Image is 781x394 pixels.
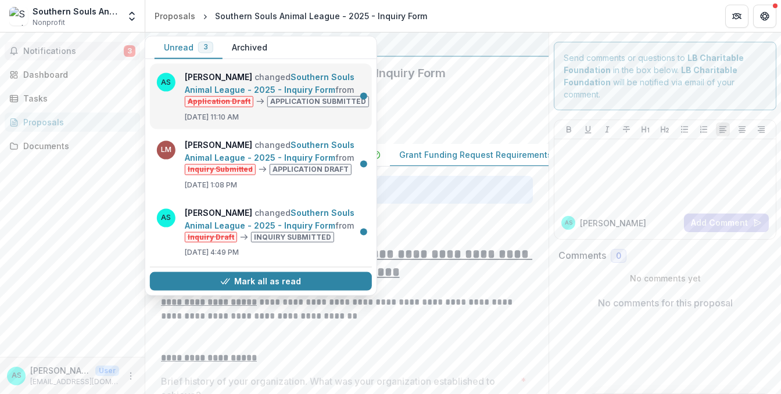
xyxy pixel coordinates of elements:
button: Get Help [753,5,776,28]
a: Documents [5,136,140,156]
div: Proposals [23,116,131,128]
button: Bold [562,122,576,136]
div: Anna Shepard [12,372,22,379]
button: Ordered List [697,122,711,136]
div: Documents [23,140,131,152]
p: changed from [185,138,365,175]
h2: Comments [558,250,606,261]
a: Dashboard [5,65,140,84]
span: Notifications [23,46,124,56]
button: Italicize [600,122,614,136]
button: Mark all as read [150,272,372,291]
a: Proposals [5,113,140,132]
p: User [95,366,119,376]
p: No comments yet [558,272,772,284]
span: 3 [124,45,135,57]
div: Tasks [23,92,131,104]
a: Southern Souls Animal League - 2025 - Inquiry Form [185,72,354,95]
p: [DATE] 11:10 AM [185,111,374,122]
p: [EMAIL_ADDRESS][DOMAIN_NAME] [30,377,119,387]
button: Underline [581,122,595,136]
div: Southern Souls Animal League [33,5,119,17]
button: Archived [223,37,277,59]
span: 0 [616,251,621,261]
button: Align Left [716,122,730,136]
button: Heading 2 [658,122,672,136]
button: More [124,369,138,383]
button: Align Right [754,122,768,136]
span: 3 [203,43,208,51]
button: Align Center [735,122,749,136]
a: Southern Souls Animal League - 2025 - Inquiry Form [185,139,354,162]
p: changed from [185,206,365,243]
div: Anna Shepard [565,220,572,226]
img: Southern Souls Animal League [9,7,28,26]
button: Notifications3 [5,42,140,60]
div: Proposals [155,10,195,22]
a: Southern Souls Animal League - 2025 - Inquiry Form [185,207,354,230]
a: Tasks [5,89,140,108]
button: Partners [725,5,748,28]
div: Southern Souls Animal League - 2025 - Inquiry Form [215,10,427,22]
p: Grant Funding Request Requirements and Questionnaires - New Applicants [399,149,708,161]
p: changed from [185,71,374,107]
button: Open entity switcher [124,5,140,28]
button: Strike [619,122,633,136]
button: Add Comment [684,214,769,232]
div: Dashboard [23,68,131,81]
button: Heading 1 [639,122,653,136]
p: [PERSON_NAME] [580,217,646,229]
a: Proposals [150,8,200,24]
button: Bullet List [678,122,692,136]
div: Send comments or questions to in the box below. will be notified via email of your comment. [554,42,776,110]
button: Unread [155,37,223,59]
nav: breadcrumb [150,8,432,24]
span: Nonprofit [33,17,65,28]
p: [PERSON_NAME] [30,364,91,377]
p: No comments for this proposal [598,296,733,310]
